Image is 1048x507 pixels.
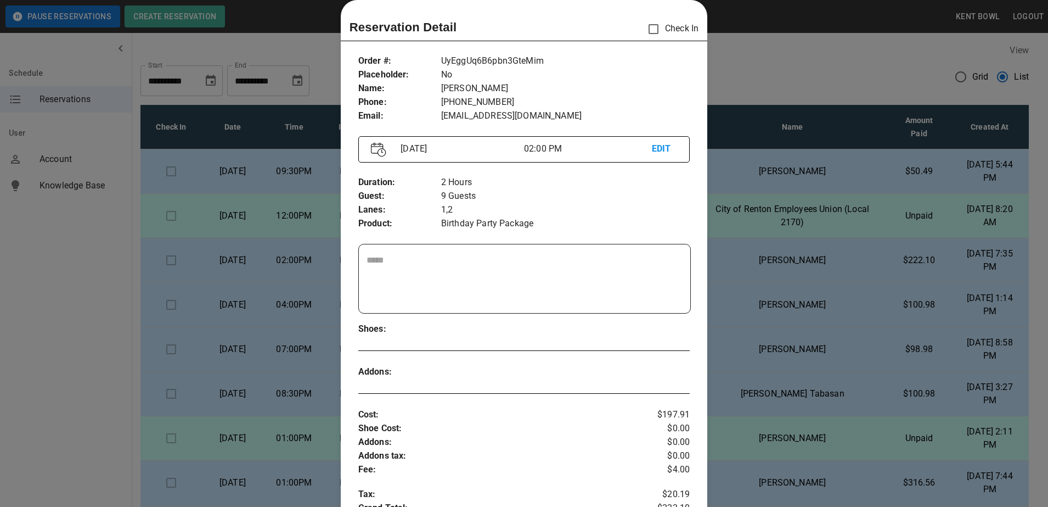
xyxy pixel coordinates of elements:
p: UyEggUq6B6pbn3GteMim [441,54,690,68]
p: Tax : [358,488,635,502]
p: $0.00 [635,449,690,463]
p: [PERSON_NAME] [441,82,690,96]
p: Email : [358,109,441,123]
p: [DATE] [396,142,524,155]
p: Shoe Cost : [358,422,635,436]
p: 1,2 [441,203,690,217]
p: Product : [358,217,441,231]
p: Addons tax : [358,449,635,463]
p: 02:00 PM [524,142,652,155]
p: Addons : [358,365,441,379]
p: Shoes : [358,322,441,336]
p: EDIT [652,142,678,156]
p: Phone : [358,96,441,109]
p: Name : [358,82,441,96]
p: [EMAIL_ADDRESS][DOMAIN_NAME] [441,109,690,123]
p: $197.91 [635,408,690,422]
img: Vector [371,142,386,157]
p: 2 Hours [441,176,690,190]
p: Addons : [358,436,635,449]
p: Lanes : [358,203,441,217]
p: No [441,68,690,82]
p: $0.00 [635,422,690,436]
p: Placeholder : [358,68,441,82]
p: Cost : [358,408,635,422]
p: Check In [642,18,698,41]
p: $4.00 [635,463,690,477]
p: $0.00 [635,436,690,449]
p: Birthday Party Package [441,217,690,231]
p: Reservation Detail [350,18,457,36]
p: Guest : [358,190,441,203]
p: Fee : [358,463,635,477]
p: 9 Guests [441,190,690,203]
p: $20.19 [635,488,690,502]
p: Order # : [358,54,441,68]
p: [PHONE_NUMBER] [441,96,690,109]
p: Duration : [358,176,441,190]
